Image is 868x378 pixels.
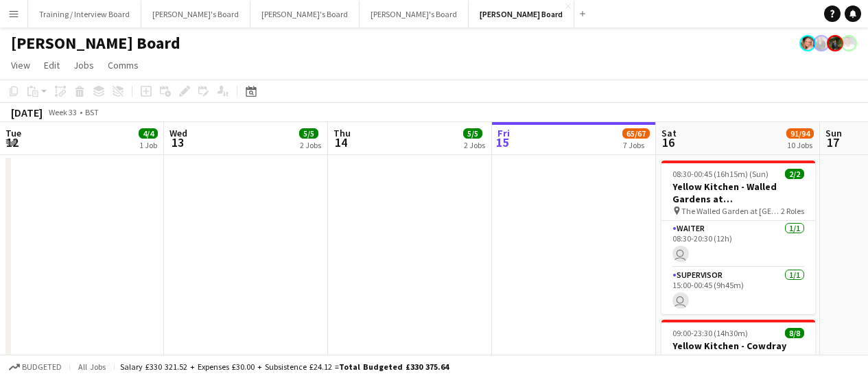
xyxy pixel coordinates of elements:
[28,1,141,27] button: Training / Interview Board
[45,107,80,117] span: Week 33
[786,128,814,139] span: 91/94
[7,359,64,375] button: Budgeted
[360,1,469,27] button: [PERSON_NAME]'s Board
[497,127,510,139] span: Fri
[5,127,21,139] span: Tue
[787,140,813,150] div: 10 Jobs
[331,134,351,150] span: 14
[38,56,65,74] a: Edit
[139,128,158,139] span: 4/4
[139,140,157,150] div: 1 Job
[661,180,815,205] h3: Yellow Kitchen - Walled Gardens at [GEOGRAPHIC_DATA]
[11,59,30,71] span: View
[785,169,804,179] span: 2/2
[73,59,94,71] span: Jobs
[120,362,449,372] div: Salary £330 321.52 + Expenses £30.00 + Subsistence £24.12 =
[339,362,449,372] span: Total Budgeted £330 375.64
[464,140,485,150] div: 2 Jobs
[661,127,677,139] span: Sat
[11,106,43,119] div: [DATE]
[661,161,815,314] app-job-card: 08:30-00:45 (16h15m) (Sun)2/2Yellow Kitchen - Walled Gardens at [GEOGRAPHIC_DATA] The Walled Gard...
[661,221,815,268] app-card-role: Waiter1/108:30-20:30 (12h)
[250,1,360,27] button: [PERSON_NAME]'s Board
[841,35,857,51] app-user-avatar: Jakub Zalibor
[785,328,804,338] span: 8/8
[85,107,99,117] div: BST
[22,362,62,372] span: Budgeted
[169,127,187,139] span: Wed
[75,362,108,372] span: All jobs
[659,134,677,150] span: 16
[661,268,815,314] app-card-role: Supervisor1/115:00-00:45 (9h45m)
[68,56,99,74] a: Jobs
[672,169,769,179] span: 08:30-00:45 (16h15m) (Sun)
[825,127,842,139] span: Sun
[463,128,482,139] span: 5/5
[495,134,510,150] span: 15
[167,134,187,150] span: 13
[141,1,250,27] button: [PERSON_NAME]'s Board
[827,35,843,51] app-user-avatar: Dean Manyonga
[661,340,815,364] h3: Yellow Kitchen - Cowdray House
[623,140,649,150] div: 7 Jobs
[813,35,830,51] app-user-avatar: Thomasina Dixon
[108,59,139,71] span: Comms
[3,134,21,150] span: 12
[781,206,804,216] span: 2 Roles
[469,1,574,27] button: [PERSON_NAME] Board
[823,134,842,150] span: 17
[681,206,781,216] span: The Walled Garden at [GEOGRAPHIC_DATA]
[622,128,650,139] span: 65/67
[11,33,180,54] h1: [PERSON_NAME] Board
[299,128,318,139] span: 5/5
[333,127,351,139] span: Thu
[672,328,748,338] span: 09:00-23:30 (14h30m)
[799,35,816,51] app-user-avatar: Fran Dancona
[300,140,321,150] div: 2 Jobs
[5,56,36,74] a: View
[102,56,144,74] a: Comms
[44,59,60,71] span: Edit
